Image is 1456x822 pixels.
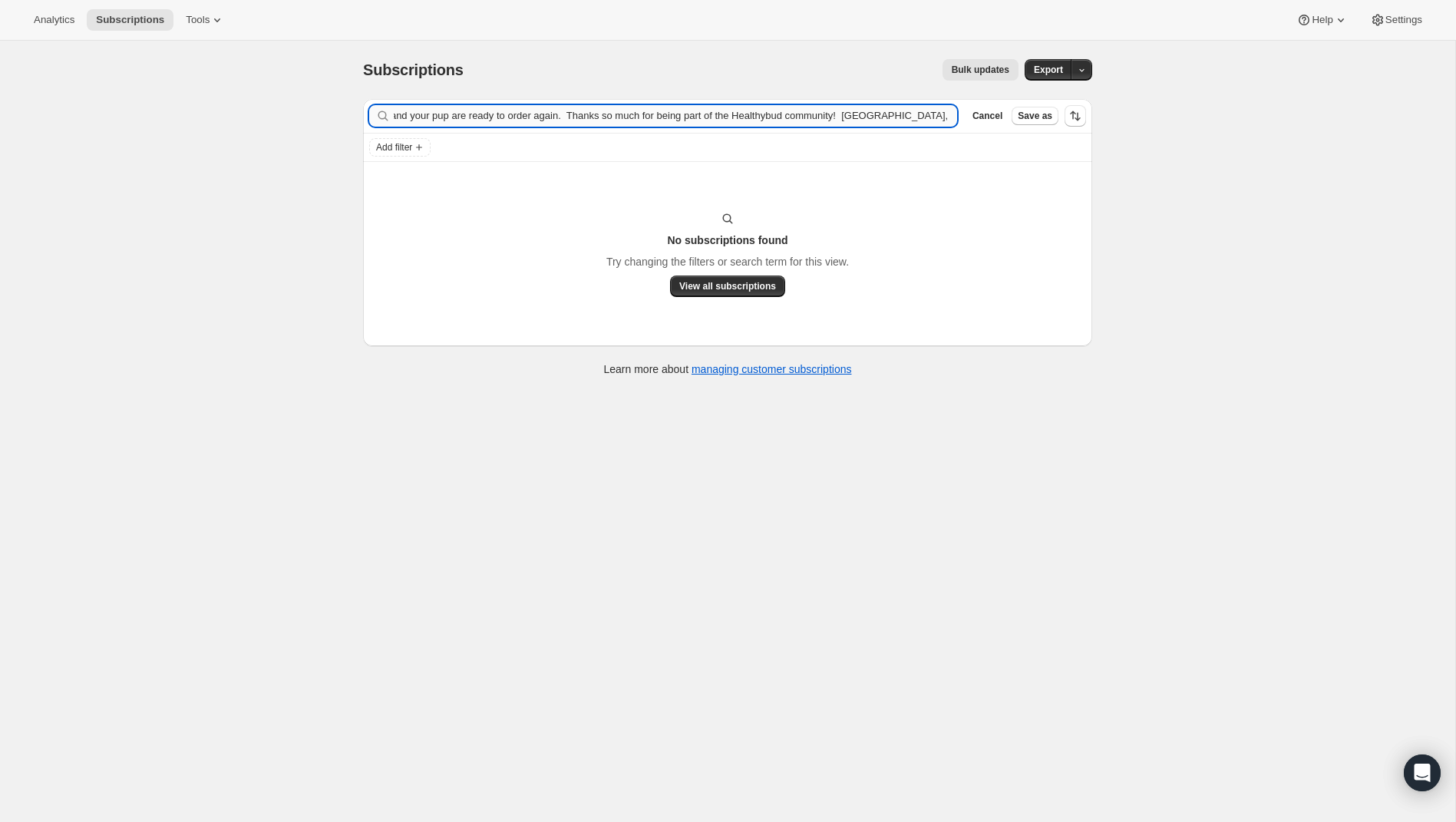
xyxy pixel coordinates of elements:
input: Filter subscribers [394,105,957,127]
span: Tools [186,14,210,26]
span: Subscriptions [363,61,464,78]
button: Analytics [25,9,84,31]
button: Save as [1012,107,1058,125]
button: Settings [1361,9,1431,31]
span: Analytics [34,14,74,26]
button: Cancel [966,107,1009,125]
a: managing customer subscriptions [692,363,852,375]
span: Subscriptions [96,14,164,26]
button: View all subscriptions [670,276,785,297]
button: Export [1025,59,1072,81]
button: Subscriptions [87,9,173,31]
button: Sort the results [1065,105,1086,127]
span: Settings [1385,14,1422,26]
span: Add filter [376,141,412,154]
div: Open Intercom Messenger [1404,754,1441,791]
p: Try changing the filters or search term for this view. [606,254,849,269]
h3: No subscriptions found [667,233,787,248]
span: Help [1312,14,1332,26]
span: Export [1034,64,1063,76]
span: Bulk updates [952,64,1009,76]
span: Save as [1018,110,1052,122]
span: View all subscriptions [679,280,776,292]
button: Tools [177,9,234,31]
span: Cancel [972,110,1002,122]
button: Bulk updates [943,59,1019,81]
button: Add filter [369,138,431,157]
p: Learn more about [604,361,852,377]
button: Help [1287,9,1357,31]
